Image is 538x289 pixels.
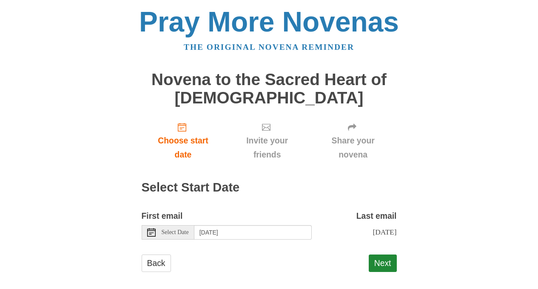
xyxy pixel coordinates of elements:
span: Choose start date [150,134,216,162]
label: First email [142,209,183,223]
button: Next [369,255,397,272]
a: Pray More Novenas [139,6,399,37]
span: Select Date [162,229,189,235]
span: Invite your friends [233,134,301,162]
label: Last email [356,209,397,223]
h2: Select Start Date [142,181,397,195]
a: Share your novena [310,115,397,166]
a: The original novena reminder [184,43,354,52]
span: [DATE] [373,228,396,236]
h1: Novena to the Sacred Heart of [DEMOGRAPHIC_DATA] [142,71,397,107]
a: Choose start date [142,115,225,166]
a: Invite your friends [225,115,309,166]
a: Back [142,255,171,272]
span: Share your novena [318,134,388,162]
